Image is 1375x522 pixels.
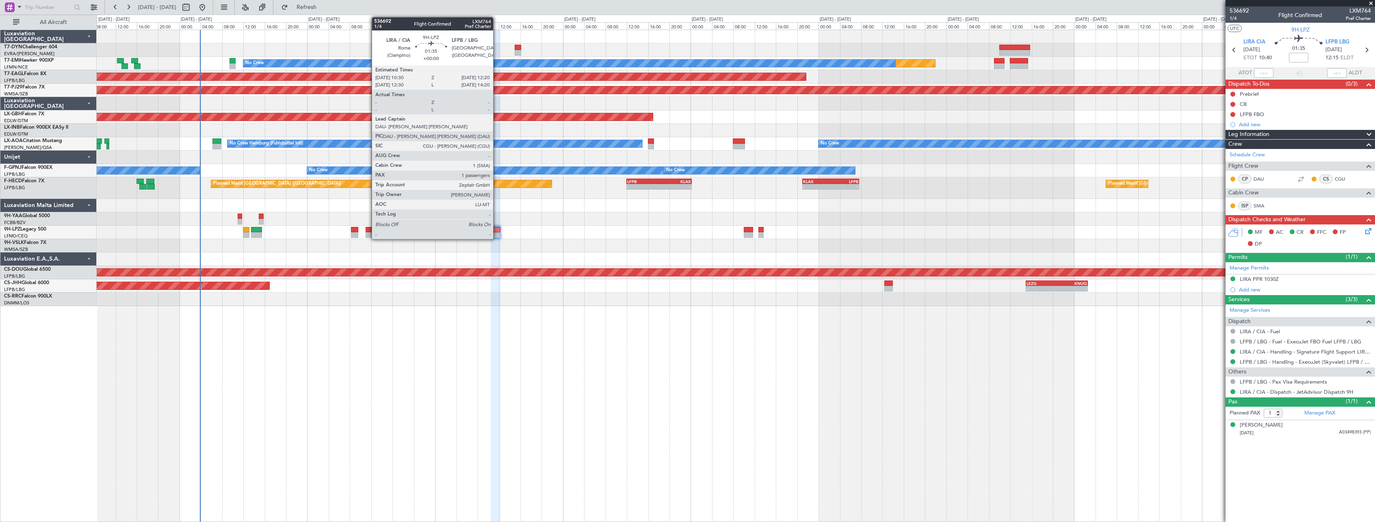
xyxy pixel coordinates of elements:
div: LFPB [627,179,659,184]
div: 20:00 [1053,22,1074,30]
div: 08:00 [606,22,627,30]
div: 04:00 [1096,22,1117,30]
span: 10:40 [1259,54,1272,62]
span: DP [1255,240,1262,248]
span: Services [1228,295,1249,304]
div: 04:00 [1223,22,1244,30]
a: 9H-YAAGlobal 5000 [4,214,50,218]
span: (1/1) [1346,397,1358,406]
input: Trip Number [25,1,71,13]
div: 00:00 [1202,22,1223,30]
div: 16:00 [392,22,414,30]
div: [DATE] - [DATE] [692,16,723,23]
div: LIRA PPR 1030Z [1240,276,1279,283]
div: ISP [1238,201,1252,210]
div: 16:00 [648,22,669,30]
div: 00:00 [819,22,840,30]
div: 20:00 [541,22,563,30]
span: Dispatch Checks and Weather [1228,215,1306,224]
div: 20:00 [1181,22,1202,30]
div: No Crew [309,164,328,177]
div: - [831,184,858,189]
div: 08:00 [222,22,243,30]
div: [DATE] - [DATE] [820,16,851,23]
span: Dispatch To-Dos [1228,80,1269,89]
span: 1/4 [1230,15,1249,22]
div: [DATE] - [DATE] [181,16,212,23]
span: LX-INB [4,125,20,130]
a: EDLW/DTM [4,131,28,137]
span: LFPB LBG [1325,38,1349,46]
span: CR [1297,229,1304,237]
span: Pax [1228,397,1237,407]
span: LX-AOA [4,138,23,143]
div: 12:00 [627,22,648,30]
div: 12:00 [116,22,137,30]
div: 08:00 [733,22,754,30]
div: [PERSON_NAME] [1240,421,1283,429]
a: LIRA / CIA - Handling - Signature Flight Support LIRA / CIA [1240,348,1371,355]
span: T7-PJ29 [4,85,22,90]
div: 04:00 [712,22,733,30]
div: KLAX [803,179,831,184]
div: 00:00 [563,22,584,30]
a: 9H-VSLKFalcon 7X [4,240,46,245]
span: LIRA CIA [1243,38,1265,46]
a: WMSA/SZB [4,246,28,252]
span: T7-EMI [4,58,20,63]
div: [DATE] - [DATE] [98,16,130,23]
span: ATOT [1239,69,1252,77]
div: 08:00 [350,22,371,30]
div: 04:00 [457,22,478,30]
div: 04:00 [840,22,861,30]
span: LXM764 [1346,6,1371,15]
div: LEZG [1026,281,1057,286]
div: 12:00 [1138,22,1159,30]
a: EVRA/[PERSON_NAME] [4,51,54,57]
div: No Crew [666,164,685,177]
span: (0/3) [1346,80,1358,88]
a: LFPB / LBG - Pax Visa Requirements [1240,378,1327,385]
div: - [659,184,691,189]
div: Flight Confirmed [1278,11,1322,19]
div: 16:00 [1032,22,1053,30]
span: AC [1276,229,1283,237]
div: 12:00 [755,22,776,30]
div: 16:00 [904,22,925,30]
span: Flight Crew [1228,162,1258,171]
div: 12:00 [882,22,903,30]
span: CS-JHH [4,280,22,285]
span: A03498393 (PP) [1339,429,1371,436]
span: FFC [1317,229,1326,237]
div: [DATE] - [DATE] [948,16,979,23]
div: Planned Maint [GEOGRAPHIC_DATA] ([GEOGRAPHIC_DATA]) [1108,178,1236,190]
a: [PERSON_NAME]/QSA [4,145,52,151]
a: Manage PAX [1304,409,1335,417]
div: - [803,184,831,189]
div: 00:00 [1074,22,1095,30]
span: LX-GBH [4,112,22,116]
a: LX-GBHFalcon 7X [4,112,44,116]
span: T7-DYN [4,45,22,50]
span: 9H-YAA [4,214,22,218]
div: 20:00 [414,22,435,30]
div: Planned Maint [GEOGRAPHIC_DATA] ([GEOGRAPHIC_DATA]) [213,178,341,190]
input: --:-- [1254,68,1273,78]
span: ETOT [1243,54,1257,62]
div: 20:00 [797,22,819,30]
a: LFPB/LBG [4,185,25,191]
span: Others [1228,367,1246,377]
span: Pref Charter [1346,15,1371,22]
span: FP [1340,229,1346,237]
span: ALDT [1349,69,1362,77]
a: Schedule Crew [1230,151,1265,159]
span: 9H-LPZ [4,227,20,232]
div: LFPB [831,179,858,184]
div: - [1057,286,1087,291]
div: - [1026,286,1057,291]
span: Dispatch [1228,317,1251,326]
a: T7-EMIHawker 900XP [4,58,54,63]
div: [DATE] - [DATE] [436,16,468,23]
div: 20:00 [669,22,691,30]
span: 536692 [1230,6,1249,15]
